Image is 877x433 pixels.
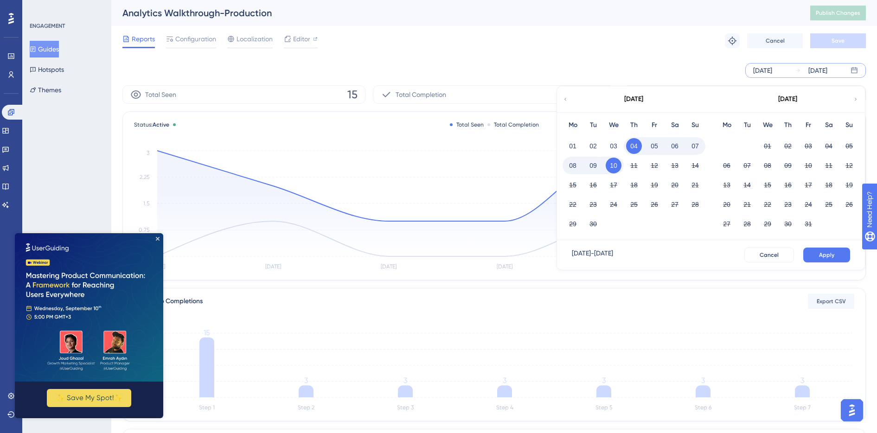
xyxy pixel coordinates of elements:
[719,216,735,232] button: 27
[304,376,308,385] tspan: 3
[647,197,662,212] button: 26
[139,227,149,233] tspan: 0.75
[143,200,149,207] tspan: 1.5
[585,177,601,193] button: 16
[381,263,397,270] tspan: [DATE]
[794,404,811,411] tspan: Step 7
[838,396,866,424] iframe: UserGuiding AI Assistant Launcher
[800,197,816,212] button: 24
[701,376,705,385] tspan: 3
[780,216,796,232] button: 30
[760,251,779,259] span: Cancel
[667,158,683,173] button: 13
[719,177,735,193] button: 13
[687,197,703,212] button: 28
[644,120,665,131] div: Fr
[153,121,169,128] span: Active
[778,94,797,105] div: [DATE]
[347,87,358,102] span: 15
[800,177,816,193] button: 17
[147,150,149,156] tspan: 3
[647,177,662,193] button: 19
[737,120,757,131] div: Tu
[832,37,845,45] span: Save
[841,177,857,193] button: 19
[175,33,216,45] span: Configuration
[778,120,798,131] div: Th
[626,158,642,173] button: 11
[565,216,581,232] button: 29
[821,158,837,173] button: 11
[265,263,281,270] tspan: [DATE]
[145,89,176,100] span: Total Seen
[760,197,775,212] button: 22
[780,177,796,193] button: 16
[719,197,735,212] button: 20
[808,65,827,76] div: [DATE]
[134,296,203,307] div: Total Step Completions
[585,216,601,232] button: 30
[496,404,513,411] tspan: Step 4
[503,376,506,385] tspan: 3
[565,197,581,212] button: 22
[30,41,59,57] button: Guides
[626,197,642,212] button: 25
[819,251,834,259] span: Apply
[841,197,857,212] button: 26
[757,120,778,131] div: We
[667,197,683,212] button: 27
[760,138,775,154] button: 01
[396,89,446,100] span: Total Completion
[739,197,755,212] button: 21
[624,94,643,105] div: [DATE]
[821,138,837,154] button: 04
[132,33,155,45] span: Reports
[766,37,785,45] span: Cancel
[606,197,621,212] button: 24
[780,197,796,212] button: 23
[487,121,539,128] div: Total Completion
[667,138,683,154] button: 06
[821,197,837,212] button: 25
[760,216,775,232] button: 29
[819,120,839,131] div: Sa
[739,177,755,193] button: 14
[204,328,210,337] tspan: 15
[403,376,407,385] tspan: 3
[141,4,145,7] div: Close Preview
[134,121,169,128] span: Status:
[585,138,601,154] button: 02
[780,158,796,173] button: 09
[647,138,662,154] button: 05
[695,404,711,411] tspan: Step 6
[606,138,621,154] button: 03
[293,33,310,45] span: Editor
[565,138,581,154] button: 01
[810,6,866,20] button: Publish Changes
[140,174,149,180] tspan: 2.25
[595,404,612,411] tspan: Step 5
[626,177,642,193] button: 18
[687,177,703,193] button: 21
[817,298,846,305] span: Export CSV
[808,294,854,309] button: Export CSV
[685,120,705,131] div: Su
[572,248,613,262] div: [DATE] - [DATE]
[585,197,601,212] button: 23
[747,33,803,48] button: Cancel
[602,376,606,385] tspan: 3
[563,120,583,131] div: Mo
[30,82,61,98] button: Themes
[760,177,775,193] button: 15
[397,404,414,411] tspan: Step 3
[841,138,857,154] button: 05
[497,263,512,270] tspan: [DATE]
[841,158,857,173] button: 12
[585,158,601,173] button: 09
[821,177,837,193] button: 18
[800,216,816,232] button: 31
[626,138,642,154] button: 04
[803,248,850,262] button: Apply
